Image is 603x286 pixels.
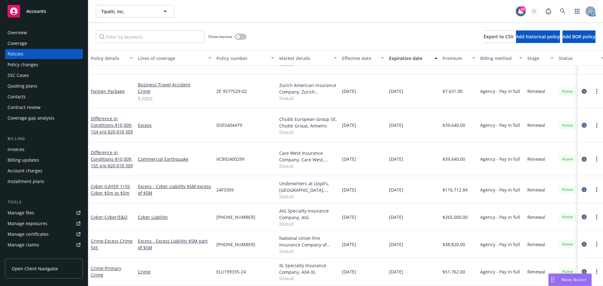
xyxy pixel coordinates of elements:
[478,51,525,66] button: Billing method
[527,156,545,162] span: Renewal
[91,88,125,94] a: Foreign Package
[216,122,242,128] span: DSP2404479
[443,268,465,275] span: $51,762.00
[5,166,83,176] a: Account charges
[593,155,600,163] a: more
[527,214,545,220] span: Renewal
[527,268,545,275] span: Renewal
[8,81,37,91] div: Quoting plans
[593,186,600,193] a: more
[340,51,387,66] button: Effective date
[562,277,586,282] span: Nova Assist
[91,55,126,62] div: Policy details
[91,214,128,220] a: Cyber
[138,81,211,88] a: Business Travel Accident
[527,186,545,193] span: Renewal
[571,5,584,18] a: Switch app
[8,60,38,70] div: Policy changes
[5,70,83,80] a: SSC Cases
[342,156,356,162] span: [DATE]
[484,30,513,43] button: Export to CSV
[580,213,588,221] a: circleInformation
[8,166,42,176] div: Account charges
[216,214,255,220] span: [PHONE_NUMBER]
[8,70,29,80] div: SSC Cases
[91,149,133,169] a: Difference in Conditions
[5,38,83,48] a: Coverage
[480,214,520,220] span: Agency - Pay in full
[138,183,211,196] a: Excess - Cyber Liability $5M excess of $5M
[593,88,600,95] a: more
[593,268,600,275] a: more
[480,55,515,62] div: Billing method
[443,186,468,193] span: $116,712.84
[279,150,337,163] div: Care West Insurance Company, Care West, [GEOGRAPHIC_DATA]
[5,219,83,229] a: Manage exposures
[5,176,83,186] a: Installment plans
[216,268,246,275] span: ELU199335-24
[342,268,356,275] span: [DATE]
[342,55,377,62] div: Effective date
[480,186,520,193] span: Agency - Pay in full
[480,268,520,275] span: Agency - Pay in full
[5,113,83,123] a: Coverage gap analysis
[135,51,214,66] button: Lines of coverage
[8,219,47,229] div: Manage exposures
[5,240,83,250] a: Manage claims
[561,122,574,128] span: Active
[548,273,592,286] button: Nova Assist
[279,116,337,129] div: Chubb European Group SE, Chubb Group, Amwins
[138,55,204,62] div: Lines of coverage
[8,102,41,112] div: Contract review
[527,55,547,62] div: Stage
[342,241,356,248] span: [DATE]
[5,3,83,20] a: Accounts
[561,156,574,162] span: Active
[279,235,337,248] div: National Union Fire Insurance Company of [GEOGRAPHIC_DATA], [GEOGRAPHIC_DATA], AIG
[279,95,337,100] span: Show all
[389,268,403,275] span: [DATE]
[138,156,211,162] a: Commercial Earthquake
[5,102,83,112] a: Contract review
[279,180,337,193] div: Underwriters at Lloyd's, [GEOGRAPHIC_DATA], [PERSON_NAME] of [GEOGRAPHIC_DATA]
[480,88,520,94] span: Agency - Pay in full
[279,129,337,134] span: Show all
[208,34,232,39] span: Show inactive
[5,28,83,38] a: Overview
[484,34,513,40] span: Export to CSV
[279,82,337,95] div: Zurich American Insurance Company, Zurich Insurance Group
[138,268,211,275] a: Crime
[5,136,83,142] div: Billing
[389,122,403,128] span: [DATE]
[91,238,133,251] a: Crime
[279,262,337,275] div: XL Specialty Insurance Company, AXA XL
[342,122,356,128] span: [DATE]
[5,49,83,59] a: Policies
[557,5,569,18] a: Search
[480,156,520,162] span: Agency - Pay in full
[443,156,465,162] span: $39,640.00
[88,51,135,66] button: Policy details
[279,248,337,253] span: Show all
[516,34,560,40] span: Add historical policy
[516,30,560,43] button: Add historical policy
[216,241,255,248] span: [PHONE_NUMBER]
[593,121,600,129] a: more
[525,51,556,66] button: Stage
[389,241,403,248] span: [DATE]
[96,30,204,43] input: Filter by keyword...
[8,49,23,59] div: Policies
[561,187,574,192] span: Active
[12,265,58,272] span: Open Client Navigator
[389,214,403,220] span: [DATE]
[527,122,545,128] span: Renewal
[443,122,465,128] span: $39,640.00
[559,55,597,62] div: Status
[216,186,234,193] span: 24F3309
[5,199,83,205] div: Tools
[279,208,337,221] div: AIG Specialty Insurance Company, AIG
[216,88,247,94] span: ZE 9577529-02
[443,241,465,248] span: $38,820.00
[580,240,588,248] a: circleInformation
[214,51,277,66] button: Policy number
